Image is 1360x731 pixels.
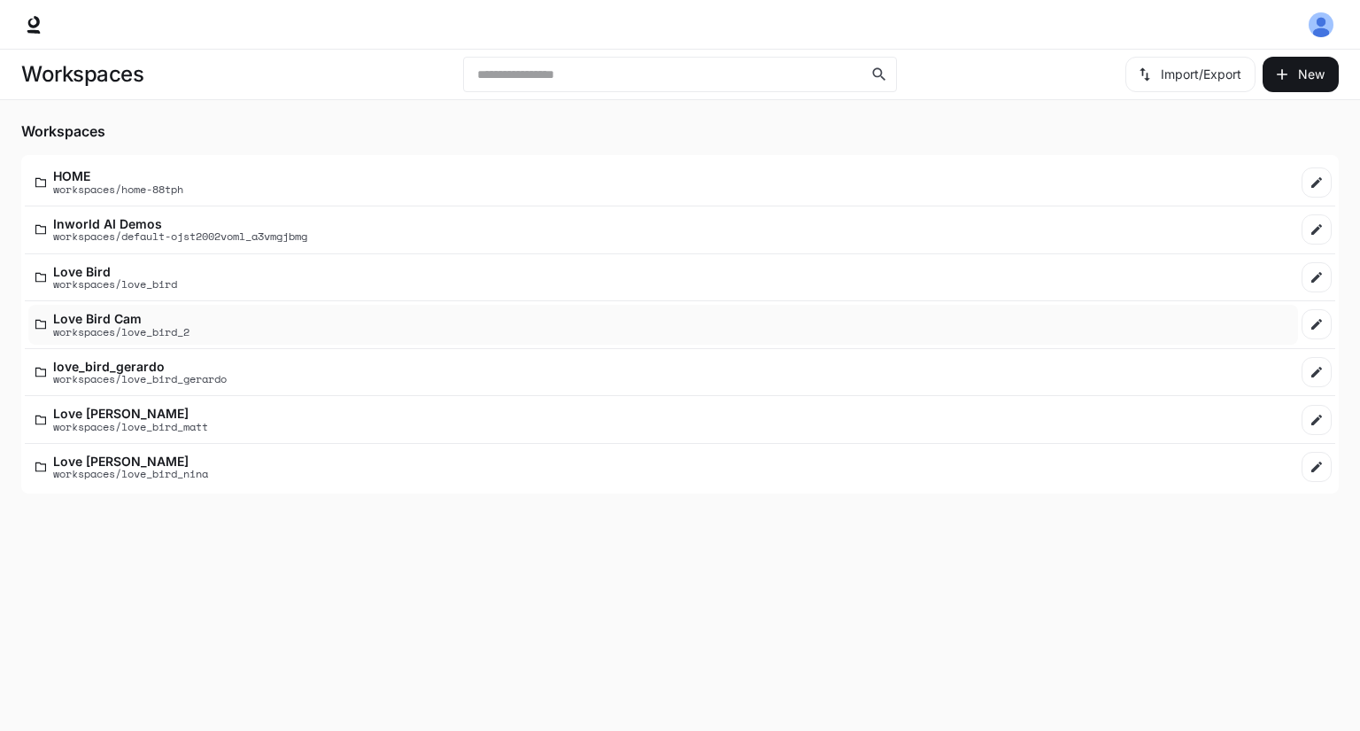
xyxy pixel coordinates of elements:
[28,400,1298,439] a: Love [PERSON_NAME]workspaces/love_bird_matt
[53,169,183,183] p: HOME
[1302,405,1332,435] a: Edit workspace
[1302,262,1332,292] a: Edit workspace
[1263,57,1339,92] button: Create workspace
[53,373,227,385] p: workspaces/love_bird_gerardo
[21,57,143,92] h1: Workspaces
[1302,452,1332,482] a: Edit workspace
[53,278,177,290] p: workspaces/love_bird
[28,353,1298,393] a: love_bird_gerardoworkspaces/love_bird_gerardo
[53,360,227,373] p: love_bird_gerardo
[53,326,189,338] p: workspaces/love_bird_2
[28,210,1298,250] a: Inworld AI Demosworkspaces/default-ojst2002voml_a3vmgjbmg
[53,407,208,420] p: Love [PERSON_NAME]
[21,121,1339,141] h5: Workspaces
[1309,12,1333,37] img: User avatar
[53,455,208,468] p: Love [PERSON_NAME]
[28,305,1298,345] a: Love Bird Camworkspaces/love_bird_2
[53,217,307,230] p: Inworld AI Demos
[1302,214,1332,245] a: Edit workspace
[1302,309,1332,339] a: Edit workspace
[1125,57,1256,92] button: Import/Export
[53,312,189,325] p: Love Bird Cam
[53,230,307,242] p: workspaces/default-ojst2002voml_a3vmgjbmg
[1302,167,1332,198] a: Edit workspace
[53,183,183,195] p: workspaces/home-88tph
[1302,357,1332,387] a: Edit workspace
[53,265,177,278] p: Love Bird
[28,447,1298,487] a: Love [PERSON_NAME]workspaces/love_bird_nina
[28,162,1298,202] a: HOMEworkspaces/home-88tph
[53,421,208,432] p: workspaces/love_bird_matt
[28,258,1298,298] a: Love Birdworkspaces/love_bird
[53,468,208,479] p: workspaces/love_bird_nina
[1303,7,1339,43] button: User avatar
